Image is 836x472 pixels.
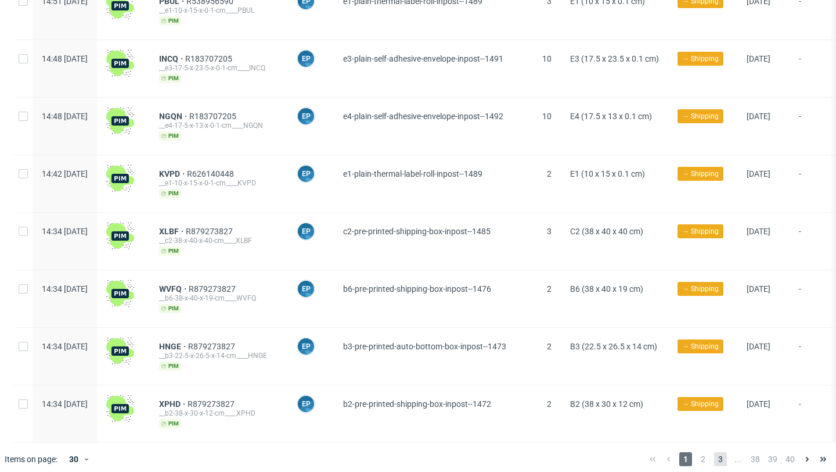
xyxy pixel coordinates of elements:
[187,169,236,178] a: R626140448
[343,284,491,294] span: b6-pre-printed-shipping-box-inpost--1476
[188,399,237,409] a: R879273827
[697,452,709,466] span: 2
[747,112,770,121] span: [DATE]
[106,395,134,423] img: wHgJFi1I6lmhQAAAABJRU5ErkJggg==
[188,342,237,351] a: R879273827
[42,54,88,63] span: 14:48 [DATE]
[159,6,278,15] div: __e1-10-x-15-x-0-1-cm____PBUL
[159,304,181,313] span: pim
[547,284,552,294] span: 2
[784,452,797,466] span: 40
[159,169,187,178] span: KVPD
[547,342,552,351] span: 2
[570,54,659,63] span: E3 (17.5 x 23.5 x 0.1 cm)
[682,399,719,409] span: → Shipping
[42,169,88,178] span: 14:42 [DATE]
[570,284,643,294] span: B6 (38 x 40 x 19 cm)
[159,121,278,130] div: __e4-17-5-x-13-x-0-1-cm____NGQN
[159,399,188,409] a: XPHD
[159,284,189,294] a: WVFQ
[159,131,181,141] span: pim
[343,227,491,236] span: c2-pre-printed-shipping-box-inpost--1485
[106,337,134,365] img: wHgJFi1I6lmhQAAAABJRU5ErkJggg==
[343,169,482,178] span: e1-plain-thermal-label-roll-inpost--1489
[547,169,552,178] span: 2
[298,166,314,182] figcaption: EP
[159,54,185,63] a: INCQ
[298,338,314,355] figcaption: EP
[343,112,503,121] span: e4-plain-self-adhesive-envelope-inpost--1492
[749,452,762,466] span: 38
[343,54,503,63] span: e3-plain-self-adhesive-envelope-inpost--1491
[298,108,314,124] figcaption: EP
[682,284,719,294] span: → Shipping
[766,452,779,466] span: 39
[747,227,770,236] span: [DATE]
[159,351,278,360] div: __b3-22-5-x-26-5-x-14-cm____HNGE
[42,399,88,409] span: 14:34 [DATE]
[570,169,645,178] span: E1 (10 x 15 x 0.1 cm)
[42,227,88,236] span: 14:34 [DATE]
[106,107,134,135] img: wHgJFi1I6lmhQAAAABJRU5ErkJggg==
[159,16,181,26] span: pim
[189,112,239,121] a: R183707205
[185,54,235,63] span: R183707205
[159,419,181,428] span: pim
[343,342,506,351] span: b3-pre-printed-auto-bottom-box-inpost--1473
[298,51,314,67] figcaption: EP
[570,342,657,351] span: B3 (22.5 x 26.5 x 14 cm)
[570,112,652,121] span: E4 (17.5 x 13 x 0.1 cm)
[42,112,88,121] span: 14:48 [DATE]
[106,49,134,77] img: wHgJFi1I6lmhQAAAABJRU5ErkJggg==
[747,284,770,294] span: [DATE]
[159,63,278,73] div: __e3-17-5-x-23-5-x-0-1-cm____INCQ
[547,227,552,236] span: 3
[682,111,719,121] span: → Shipping
[106,165,134,192] img: wHgJFi1I6lmhQAAAABJRU5ErkJggg==
[747,399,770,409] span: [DATE]
[682,226,719,237] span: → Shipping
[682,169,719,179] span: → Shipping
[189,284,238,294] a: R879273827
[106,222,134,250] img: wHgJFi1I6lmhQAAAABJRU5ErkJggg==
[570,227,643,236] span: C2 (38 x 40 x 40 cm)
[159,74,181,83] span: pim
[298,223,314,239] figcaption: EP
[106,280,134,307] img: wHgJFi1I6lmhQAAAABJRU5ErkJggg==
[747,342,770,351] span: [DATE]
[298,396,314,412] figcaption: EP
[159,227,186,236] a: XLBF
[547,399,552,409] span: 2
[679,452,692,466] span: 1
[570,399,643,409] span: B2 (38 x 30 x 12 cm)
[5,453,57,465] span: Items on page:
[542,112,552,121] span: 10
[42,342,88,351] span: 14:34 [DATE]
[343,399,491,409] span: b2-pre-printed-shipping-box-inpost--1472
[298,281,314,297] figcaption: EP
[747,54,770,63] span: [DATE]
[682,341,719,352] span: → Shipping
[159,236,278,245] div: __c2-38-x-40-x-40-cm____XLBF
[159,112,189,121] a: NGQN
[159,409,278,418] div: __b2-38-x-30-x-12-cm____XPHD
[159,178,278,188] div: __e1-10-x-15-x-0-1-cm____KVPD
[714,452,727,466] span: 3
[159,189,181,198] span: pim
[159,342,188,351] a: HNGE
[732,452,744,466] span: ...
[186,227,235,236] a: R879273827
[42,284,88,294] span: 14:34 [DATE]
[159,246,181,256] span: pim
[747,169,770,178] span: [DATE]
